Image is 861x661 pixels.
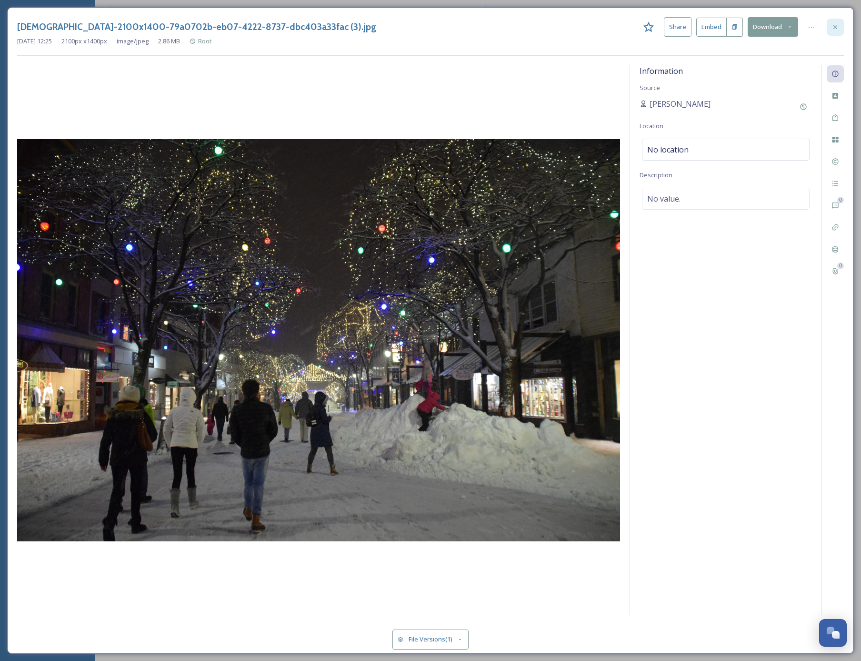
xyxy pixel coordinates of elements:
img: ChurchStMarketplace_HolidayShopping_PhotoByCarolineQuick_CourtesyofHelloBurlington-2100x1400-79a0... [17,139,620,541]
span: Information [640,66,683,76]
span: [DATE] 12:25 [17,37,52,46]
button: Open Chat [819,619,847,647]
span: 2100 px x 1400 px [61,37,107,46]
span: Source [640,83,660,92]
span: Location [640,122,663,130]
span: No value. [647,193,681,204]
button: Embed [696,18,727,37]
button: Share [664,17,691,37]
button: Download [748,17,798,37]
span: [PERSON_NAME] [650,98,711,110]
h3: [DEMOGRAPHIC_DATA]-2100x1400-79a0702b-eb07-4222-8737-dbc403a33fac (3).jpg [17,20,376,34]
button: File Versions(1) [392,630,469,649]
span: No location [647,144,689,155]
span: Root [198,37,212,45]
div: 0 [837,197,844,203]
span: image/jpeg [117,37,149,46]
span: Description [640,171,672,179]
span: 2.86 MB [158,37,180,46]
div: 0 [837,263,844,269]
